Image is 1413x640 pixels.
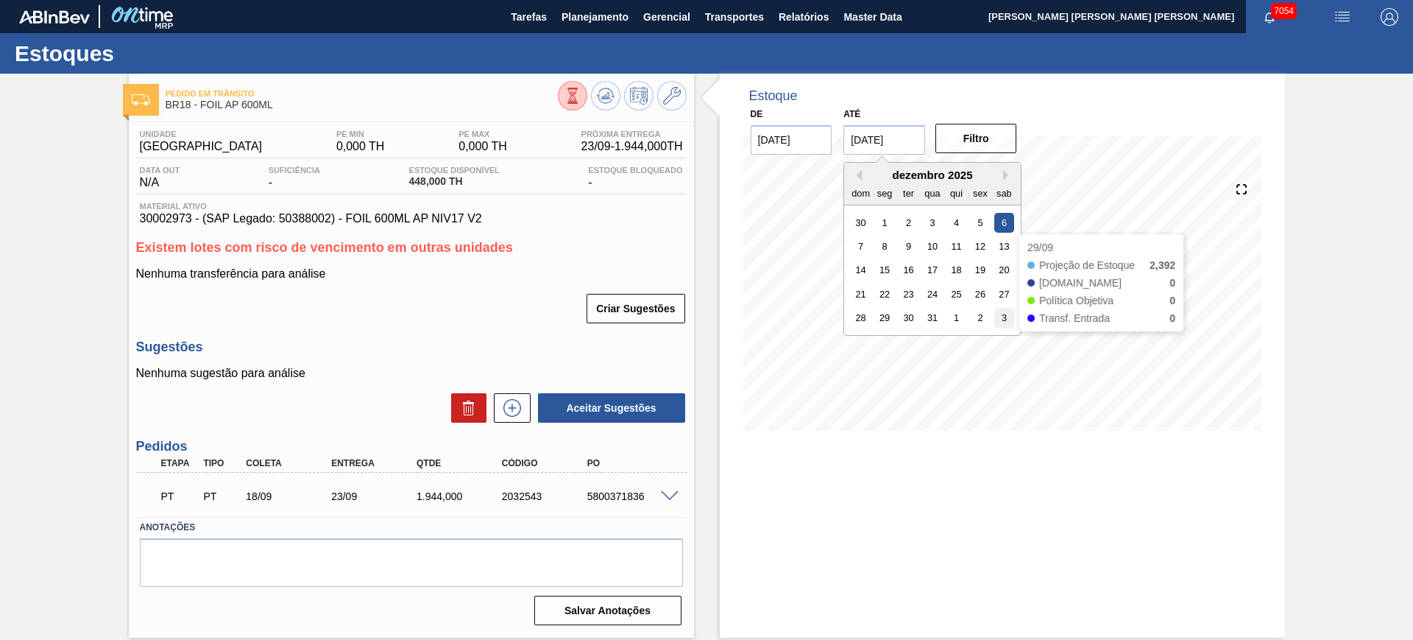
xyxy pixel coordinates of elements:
[136,267,687,281] p: Nenhuma transferência para análise
[486,393,531,423] div: Nova sugestão
[935,124,1017,153] button: Filtro
[849,211,1016,330] div: month 2025-12
[265,166,324,189] div: -
[157,458,202,468] div: Etapa
[971,236,991,256] div: Choose sexta-feira, 12 de dezembro de 2025
[899,212,918,232] div: Choose terça-feira, 2 de dezembro de 2025
[136,340,687,355] h3: Sugestões
[643,8,690,26] span: Gerencial
[875,308,895,328] div: Choose segunda-feira, 29 de dezembro de 2025
[946,308,966,328] div: Choose quinta-feira, 1 de janeiro de 2026
[199,490,244,502] div: Pedido de Transferência
[875,284,895,304] div: Choose segunda-feira, 22 de dezembro de 2025
[946,236,966,256] div: Choose quinta-feira, 11 de dezembro de 2025
[166,89,558,98] span: Pedido em Trânsito
[581,140,683,153] span: 23/09 - 1.944,000 TH
[538,393,685,423] button: Aceitar Sugestões
[875,236,895,256] div: Choose segunda-feira, 8 de dezembro de 2025
[269,166,320,175] span: Suficiência
[511,8,547,26] span: Tarefas
[140,166,180,175] span: Data out
[843,125,925,155] input: dd/mm/yyyy
[1271,3,1297,19] span: 7054
[779,8,829,26] span: Relatórios
[498,490,594,502] div: 2032543
[994,236,1014,256] div: Choose sábado, 13 de dezembro de 2025
[851,236,871,256] div: Choose domingo, 7 de dezembro de 2025
[157,480,202,513] div: Pedido em Trânsito
[971,308,991,328] div: Choose sexta-feira, 2 de janeiro de 2026
[584,490,679,502] div: 5800371836
[971,284,991,304] div: Choose sexta-feira, 26 de dezembro de 2025
[584,458,679,468] div: PO
[458,140,507,153] span: 0,000 TH
[242,458,338,468] div: Coleta
[136,439,687,454] h3: Pedidos
[562,8,628,26] span: Planejamento
[946,183,966,203] div: qui
[140,517,683,538] label: Anotações
[899,308,918,328] div: Choose terça-feira, 30 de dezembro de 2025
[923,260,943,280] div: Choose quarta-feira, 17 de dezembro de 2025
[140,130,263,138] span: Unidade
[409,176,500,187] span: 448,000 TH
[971,212,991,232] div: Choose sexta-feira, 5 de dezembro de 2025
[136,166,184,189] div: N/A
[584,166,686,189] div: -
[875,260,895,280] div: Choose segunda-feira, 15 de dezembro de 2025
[581,130,683,138] span: Próxima Entrega
[994,308,1014,328] div: Choose sábado, 3 de janeiro de 2026
[413,458,509,468] div: Qtde
[534,596,681,625] button: Salvar Anotações
[994,284,1014,304] div: Choose sábado, 27 de dezembro de 2025
[923,308,943,328] div: Choose quarta-feira, 31 de dezembro de 2025
[588,166,682,175] span: Estoque Bloqueado
[15,45,276,62] h1: Estoques
[971,260,991,280] div: Choose sexta-feira, 19 de dezembro de 2025
[140,202,683,211] span: Material ativo
[531,392,687,424] div: Aceitar Sugestões
[327,458,423,468] div: Entrega
[136,240,513,255] span: Existem lotes com risco de vencimento em outras unidades
[899,236,918,256] div: Choose terça-feira, 9 de dezembro de 2025
[327,490,423,502] div: 23/09/2025
[851,308,871,328] div: Choose domingo, 28 de dezembro de 2025
[899,284,918,304] div: Choose terça-feira, 23 de dezembro de 2025
[851,284,871,304] div: Choose domingo, 21 de dezembro de 2025
[498,458,594,468] div: Código
[591,81,620,110] button: Atualizar Gráfico
[444,393,486,423] div: Excluir Sugestões
[899,183,918,203] div: ter
[166,99,558,110] span: BR18 - FOIL AP 600ML
[336,130,385,138] span: PE MIN
[588,292,686,325] div: Criar Sugestões
[140,212,683,225] span: 30002973 - (SAP Legado: 50388002) - FOIL 600ML AP NIV17 V2
[844,169,1021,181] div: dezembro 2025
[971,183,991,203] div: sex
[923,236,943,256] div: Choose quarta-feira, 10 de dezembro de 2025
[923,284,943,304] div: Choose quarta-feira, 24 de dezembro de 2025
[851,260,871,280] div: Choose domingo, 14 de dezembro de 2025
[946,260,966,280] div: Choose quinta-feira, 18 de dezembro de 2025
[875,183,895,203] div: seg
[851,183,871,203] div: dom
[899,260,918,280] div: Choose terça-feira, 16 de dezembro de 2025
[923,183,943,203] div: qua
[749,88,798,104] div: Estoque
[843,109,860,119] label: Até
[875,212,895,232] div: Choose segunda-feira, 1 de dezembro de 2025
[751,109,763,119] label: De
[946,284,966,304] div: Choose quinta-feira, 25 de dezembro de 2025
[199,458,244,468] div: Tipo
[336,140,385,153] span: 0,000 TH
[19,10,90,24] img: TNhmsLtSVTkK8tSr43FrP2fwEKptu5GPRR3wAAAABJRU5ErkJggg==
[1003,170,1013,180] button: Next Month
[136,367,687,380] p: Nenhuma sugestão para análise
[946,212,966,232] div: Choose quinta-feira, 4 de dezembro de 2025
[132,94,150,105] img: Ícone
[1334,8,1351,26] img: userActions
[923,212,943,232] div: Choose quarta-feira, 3 de dezembro de 2025
[161,490,198,502] p: PT
[851,212,871,232] div: Choose domingo, 30 de novembro de 2025
[587,294,684,323] button: Criar Sugestões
